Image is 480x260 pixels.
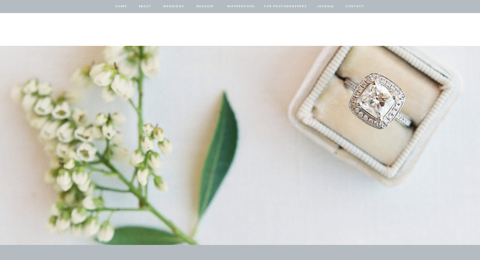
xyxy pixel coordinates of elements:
a: contact [344,4,365,9]
a: Motherhood [227,4,254,9]
a: about [138,4,152,9]
a: home [115,4,128,9]
a: journal [316,4,336,9]
a: for photographers [264,4,307,9]
a: BOUDOIR [196,4,214,9]
a: Weddings [163,4,185,9]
